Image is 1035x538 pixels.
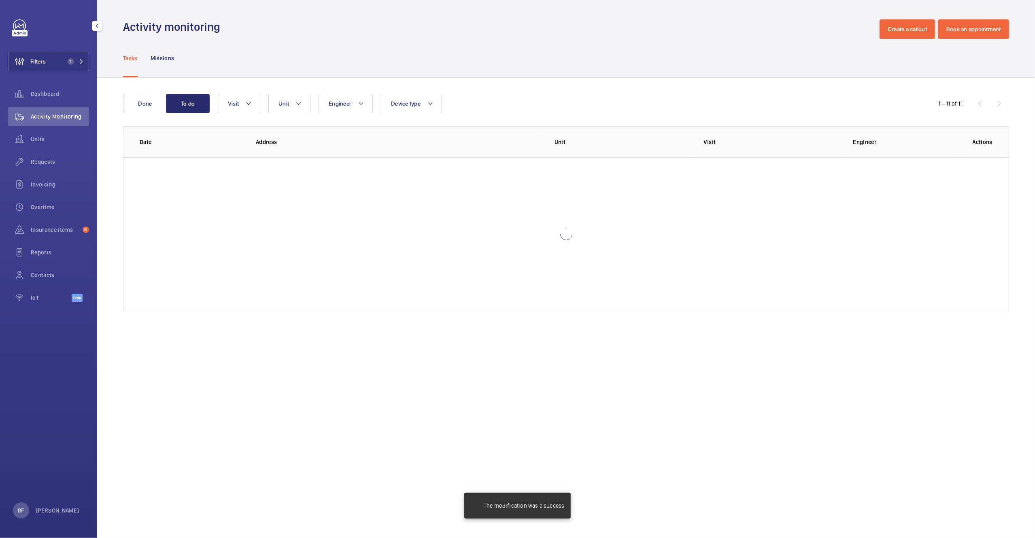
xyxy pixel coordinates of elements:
span: Overtime [31,203,89,211]
span: 1 [68,58,74,65]
button: Unit [268,94,310,113]
span: Filters [30,57,46,66]
span: Visit [228,100,239,107]
p: Date [140,138,243,146]
span: Device type [391,100,421,107]
p: The modification was a success [484,502,564,510]
span: IoT [31,294,72,302]
p: Address [256,138,542,146]
p: Actions [973,138,992,146]
p: [PERSON_NAME] [36,506,79,515]
button: Visit [218,94,260,113]
span: Dashboard [31,90,89,98]
p: Missions [151,54,174,62]
span: Contacts [31,271,89,279]
span: Unit [278,100,289,107]
span: Activity Monitoring [31,112,89,121]
button: Engineer [319,94,373,113]
div: 1 – 11 of 11 [938,100,963,108]
span: Invoicing [31,180,89,189]
p: Tasks [123,54,138,62]
span: Units [31,135,89,143]
button: Done [123,94,167,113]
button: Device type [381,94,442,113]
p: Unit [555,138,691,146]
button: Filters1 [8,52,89,71]
p: Visit [704,138,840,146]
span: Reports [31,248,89,256]
span: Engineer [329,100,351,107]
p: BF [18,506,24,515]
button: Book an appointment [938,19,1009,39]
span: Beta [72,294,83,302]
span: 6 [83,227,89,233]
p: Engineer [853,138,959,146]
span: Requests [31,158,89,166]
h1: Activity monitoring [123,19,225,34]
span: Insurance items [31,226,79,234]
button: To do [166,94,210,113]
button: Create a callout [880,19,935,39]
